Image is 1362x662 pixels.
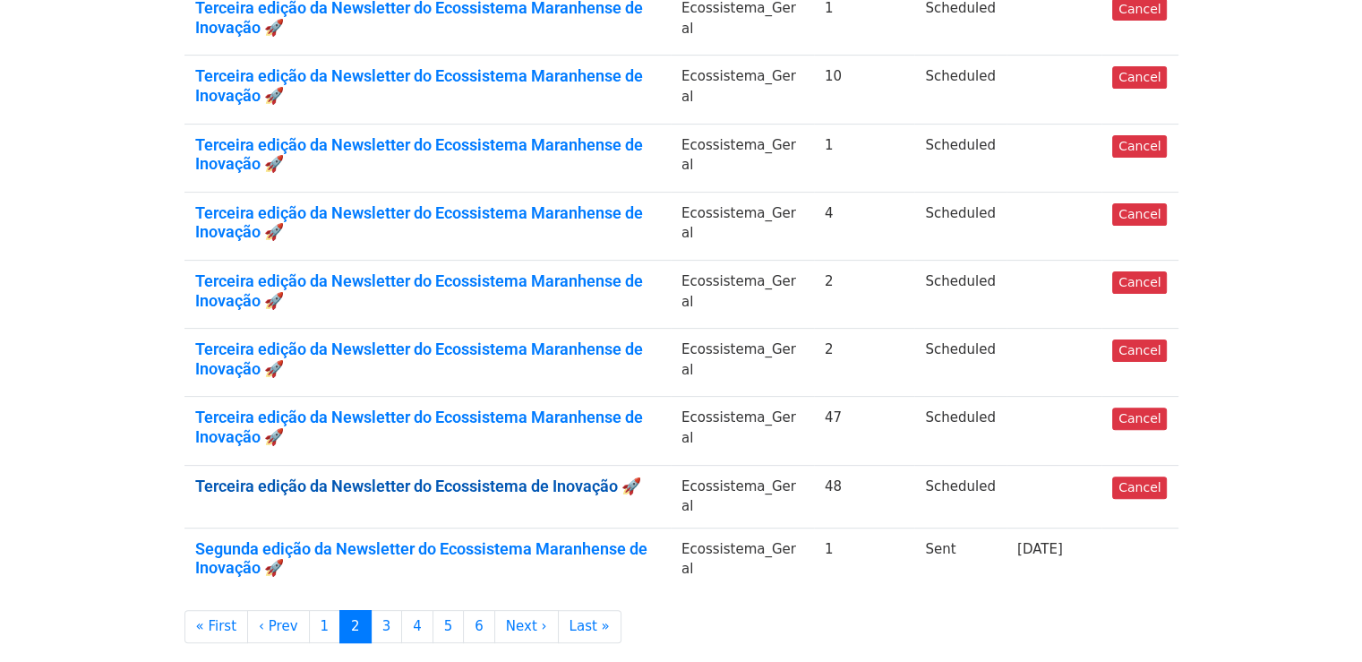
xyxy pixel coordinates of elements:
[195,408,660,446] a: Terceira edição da Newsletter do Ecossistema Maranhense de Inovação 🚀
[814,465,915,528] td: 48
[1112,477,1167,499] a: Cancel
[671,56,814,124] td: Ecossistema_Geral
[814,528,915,596] td: 1
[814,124,915,192] td: 1
[914,528,1006,596] td: Sent
[1112,340,1167,362] a: Cancel
[1017,541,1063,557] a: [DATE]
[914,56,1006,124] td: Scheduled
[671,192,814,260] td: Ecossistema_Geral
[1112,408,1167,430] a: Cancel
[184,610,249,643] a: « First
[339,610,372,643] a: 2
[463,610,495,643] a: 6
[195,539,660,578] a: Segunda edição da Newsletter do Ecossistema Maranhense de Inovação 🚀
[309,610,341,643] a: 1
[195,135,660,174] a: Terceira edição da Newsletter do Ecossistema Maranhense de Inovação 🚀
[914,192,1006,260] td: Scheduled
[814,329,915,397] td: 2
[494,610,559,643] a: Next ›
[814,397,915,465] td: 47
[558,610,621,643] a: Last »
[195,271,660,310] a: Terceira edição da Newsletter do Ecossistema Maranhense de Inovação 🚀
[195,477,660,496] a: Terceira edição da Newsletter do Ecossistema de Inovação 🚀
[814,56,915,124] td: 10
[1112,203,1167,226] a: Cancel
[814,261,915,329] td: 2
[433,610,465,643] a: 5
[401,610,433,643] a: 4
[671,329,814,397] td: Ecossistema_Geral
[1112,135,1167,158] a: Cancel
[671,465,814,528] td: Ecossistema_Geral
[671,528,814,596] td: Ecossistema_Geral
[1272,576,1362,662] div: Widget de chat
[914,329,1006,397] td: Scheduled
[195,340,660,378] a: Terceira edição da Newsletter do Ecossistema Maranhense de Inovação 🚀
[195,66,660,105] a: Terceira edição da Newsletter do Ecossistema Maranhense de Inovação 🚀
[1112,271,1167,294] a: Cancel
[671,397,814,465] td: Ecossistema_Geral
[247,610,310,643] a: ‹ Prev
[814,192,915,260] td: 4
[671,124,814,192] td: Ecossistema_Geral
[914,261,1006,329] td: Scheduled
[914,124,1006,192] td: Scheduled
[914,397,1006,465] td: Scheduled
[671,261,814,329] td: Ecossistema_Geral
[371,610,403,643] a: 3
[1112,66,1167,89] a: Cancel
[195,203,660,242] a: Terceira edição da Newsletter do Ecossistema Maranhense de Inovação 🚀
[914,465,1006,528] td: Scheduled
[1272,576,1362,662] iframe: Chat Widget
